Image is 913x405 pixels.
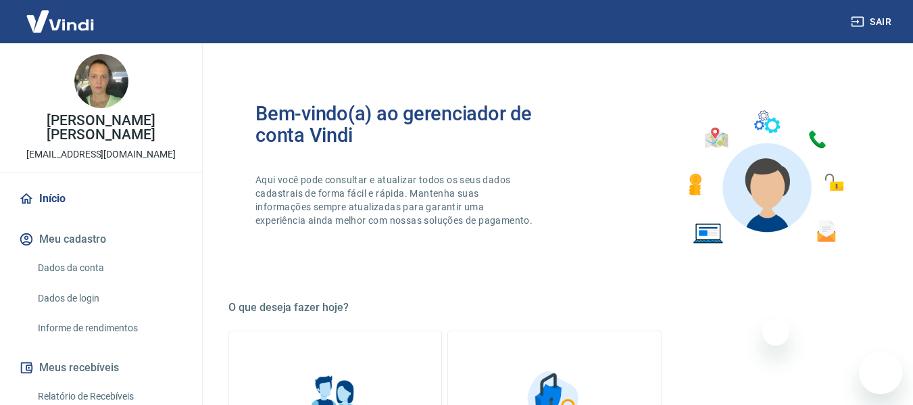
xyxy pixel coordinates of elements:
[676,103,854,252] img: Imagem de um avatar masculino com diversos icones exemplificando as funcionalidades do gerenciado...
[859,351,902,394] iframe: Botão para abrir a janela de mensagens
[762,318,789,346] iframe: Fechar mensagem
[32,314,186,342] a: Informe de rendimentos
[228,301,881,314] h5: O que deseja fazer hoje?
[32,254,186,282] a: Dados da conta
[11,114,191,142] p: [PERSON_NAME] [PERSON_NAME]
[255,103,555,146] h2: Bem-vindo(a) ao gerenciador de conta Vindi
[16,353,186,383] button: Meus recebíveis
[848,9,897,34] button: Sair
[74,54,128,108] img: 15d61fe2-2cf3-463f-abb3-188f2b0ad94a.jpeg
[32,285,186,312] a: Dados de login
[16,184,186,214] a: Início
[16,1,104,42] img: Vindi
[26,147,176,162] p: [EMAIL_ADDRESS][DOMAIN_NAME]
[16,224,186,254] button: Meu cadastro
[255,173,535,227] p: Aqui você pode consultar e atualizar todos os seus dados cadastrais de forma fácil e rápida. Mant...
